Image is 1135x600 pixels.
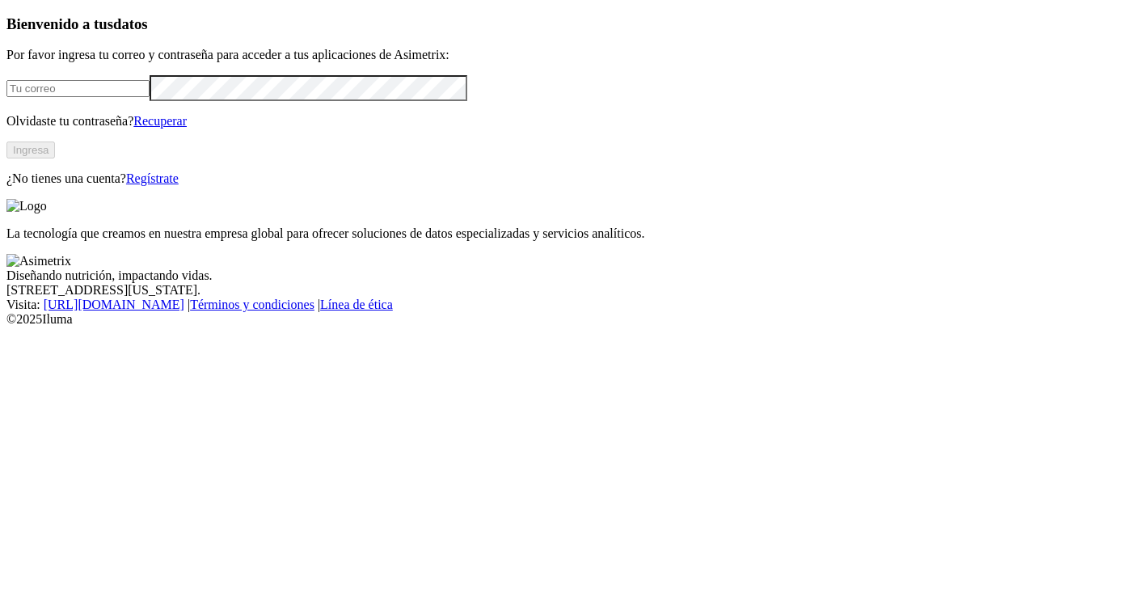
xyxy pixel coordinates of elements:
[6,226,1129,241] p: La tecnología que creamos en nuestra empresa global para ofrecer soluciones de datos especializad...
[44,298,184,311] a: [URL][DOMAIN_NAME]
[6,312,1129,327] div: © 2025 Iluma
[6,268,1129,283] div: Diseñando nutrición, impactando vidas.
[6,15,1129,33] h3: Bienvenido a tus
[6,142,55,158] button: Ingresa
[6,199,47,213] img: Logo
[6,171,1129,186] p: ¿No tienes una cuenta?
[6,80,150,97] input: Tu correo
[6,114,1129,129] p: Olvidaste tu contraseña?
[320,298,393,311] a: Línea de ética
[190,298,314,311] a: Términos y condiciones
[126,171,179,185] a: Regístrate
[6,298,1129,312] div: Visita : | |
[133,114,187,128] a: Recuperar
[6,254,71,268] img: Asimetrix
[6,48,1129,62] p: Por favor ingresa tu correo y contraseña para acceder a tus aplicaciones de Asimetrix:
[113,15,148,32] span: datos
[6,283,1129,298] div: [STREET_ADDRESS][US_STATE].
